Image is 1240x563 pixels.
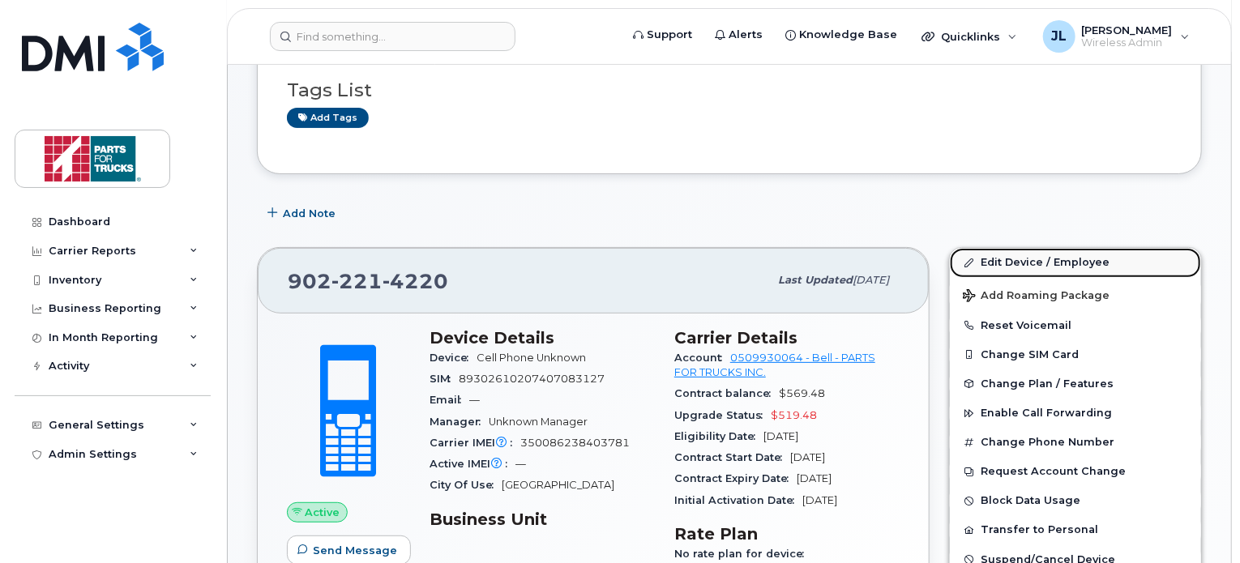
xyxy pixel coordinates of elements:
[763,430,798,442] span: [DATE]
[950,399,1201,428] button: Enable Call Forwarding
[950,428,1201,457] button: Change Phone Number
[703,19,774,51] a: Alerts
[963,289,1110,305] span: Add Roaming Package
[306,505,340,520] span: Active
[674,548,812,560] span: No rate plan for device
[674,472,797,484] span: Contract Expiry Date
[797,472,832,484] span: [DATE]
[674,352,730,364] span: Account
[515,458,526,470] span: —
[622,19,703,51] a: Support
[1082,23,1173,36] span: [PERSON_NAME]
[981,377,1114,390] span: Change Plan / Features
[469,394,480,406] span: —
[790,451,825,463] span: [DATE]
[502,479,614,491] span: [GEOGRAPHIC_DATA]
[674,352,875,378] a: 0509930064 - Bell - PARTS FOR TRUCKS INC.
[430,437,520,449] span: Carrier IMEI
[520,437,630,449] span: 350086238403781
[430,394,469,406] span: Email
[779,387,825,399] span: $569.48
[489,416,588,428] span: Unknown Manager
[430,373,459,385] span: SIM
[647,27,692,43] span: Support
[257,198,349,228] button: Add Note
[313,543,397,558] span: Send Message
[477,352,586,364] span: Cell Phone Unknown
[287,108,369,128] a: Add tags
[950,340,1201,369] button: Change SIM Card
[430,510,655,529] h3: Business Unit
[950,248,1201,277] a: Edit Device / Employee
[430,328,655,348] h3: Device Details
[383,269,448,293] span: 4220
[1032,20,1201,53] div: Jessica Lam
[981,407,1112,420] span: Enable Call Forwarding
[802,494,837,506] span: [DATE]
[283,206,336,221] span: Add Note
[430,458,515,470] span: Active IMEI
[1082,36,1173,49] span: Wireless Admin
[288,269,448,293] span: 902
[778,274,853,286] span: Last updated
[950,311,1201,340] button: Reset Voicemail
[950,515,1201,544] button: Transfer to Personal
[674,409,771,421] span: Upgrade Status
[853,274,889,286] span: [DATE]
[459,373,605,385] span: 89302610207407083127
[674,524,900,544] h3: Rate Plan
[674,328,900,348] h3: Carrier Details
[674,451,790,463] span: Contract Start Date
[331,269,383,293] span: 221
[950,369,1201,399] button: Change Plan / Features
[950,278,1201,311] button: Add Roaming Package
[430,479,502,491] span: City Of Use
[430,416,489,428] span: Manager
[430,352,477,364] span: Device
[950,457,1201,486] button: Request Account Change
[774,19,909,51] a: Knowledge Base
[270,22,515,51] input: Find something...
[674,494,802,506] span: Initial Activation Date
[674,430,763,442] span: Eligibility Date
[950,486,1201,515] button: Block Data Usage
[729,27,763,43] span: Alerts
[799,27,897,43] span: Knowledge Base
[1051,27,1067,46] span: JL
[287,80,1172,100] h3: Tags List
[941,30,1000,43] span: Quicklinks
[674,387,779,399] span: Contract balance
[910,20,1028,53] div: Quicklinks
[771,409,817,421] span: $519.48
